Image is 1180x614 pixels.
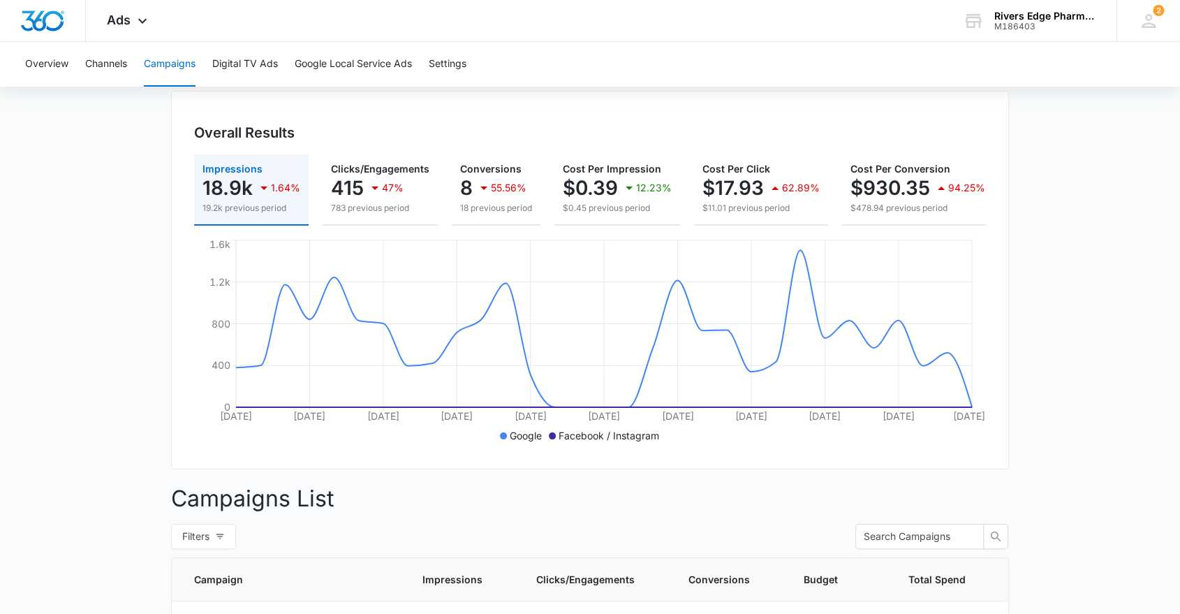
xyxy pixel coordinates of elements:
[441,410,473,422] tspan: [DATE]
[994,10,1096,22] div: account name
[491,183,526,193] p: 55.56%
[515,410,547,422] tspan: [DATE]
[194,572,369,587] span: Campaign
[688,572,750,587] span: Conversions
[85,42,127,87] button: Channels
[429,42,466,87] button: Settings
[804,572,855,587] span: Budget
[636,183,672,193] p: 12.23%
[864,529,964,544] input: Search Campaigns
[850,202,985,214] p: $478.94 previous period
[293,410,325,422] tspan: [DATE]
[220,410,252,422] tspan: [DATE]
[25,42,68,87] button: Overview
[588,410,620,422] tspan: [DATE]
[367,410,399,422] tspan: [DATE]
[1153,5,1164,16] div: notifications count
[144,42,196,87] button: Campaigns
[559,428,659,443] p: Facebook / Instagram
[460,177,473,199] p: 8
[331,163,429,175] span: Clicks/Engagements
[908,572,966,587] span: Total Spend
[735,410,767,422] tspan: [DATE]
[209,237,230,249] tspan: 1.6k
[948,183,985,193] p: 94.25%
[171,482,1009,516] p: Campaigns List
[563,177,618,199] p: $0.39
[295,42,412,87] button: Google Local Service Ads
[224,401,230,413] tspan: 0
[182,529,209,544] span: Filters
[883,410,915,422] tspan: [DATE]
[850,177,930,199] p: $930.35
[702,163,770,175] span: Cost Per Click
[107,13,131,27] span: Ads
[271,183,300,193] p: 1.64%
[460,202,532,214] p: 18 previous period
[702,177,764,199] p: $17.93
[171,524,236,549] button: Filters
[202,163,263,175] span: Impressions
[331,202,429,214] p: 783 previous period
[536,572,635,587] span: Clicks/Engagements
[202,202,300,214] p: 19.2k previous period
[850,163,950,175] span: Cost Per Conversion
[994,22,1096,31] div: account id
[510,428,542,443] p: Google
[809,410,841,422] tspan: [DATE]
[983,524,1008,549] button: search
[212,359,230,371] tspan: 400
[331,177,364,199] p: 415
[1153,5,1164,16] span: 2
[460,163,522,175] span: Conversions
[984,531,1008,542] span: search
[382,183,404,193] p: 47%
[202,177,253,199] p: 18.9k
[782,183,820,193] p: 62.89%
[563,202,672,214] p: $0.45 previous period
[194,122,295,143] h3: Overall Results
[563,163,661,175] span: Cost Per Impression
[953,410,985,422] tspan: [DATE]
[209,276,230,288] tspan: 1.2k
[212,42,278,87] button: Digital TV Ads
[212,317,230,329] tspan: 800
[422,572,482,587] span: Impressions
[661,410,693,422] tspan: [DATE]
[702,202,820,214] p: $11.01 previous period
